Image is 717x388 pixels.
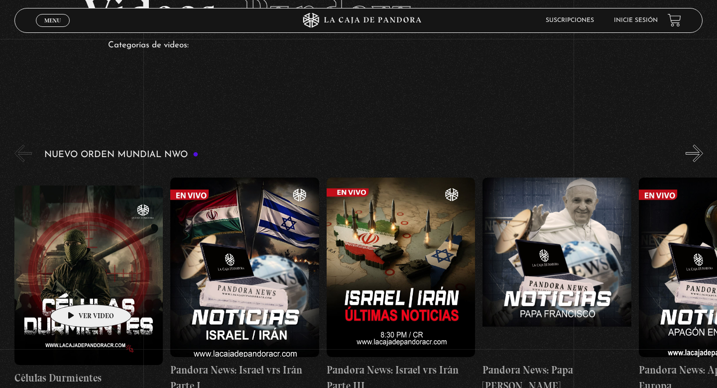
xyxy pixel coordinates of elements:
[44,150,199,160] h3: Nuevo Orden Mundial NWO
[14,145,32,162] button: Previous
[546,17,594,23] a: Suscripciones
[614,17,658,23] a: Inicie sesión
[686,145,703,162] button: Next
[41,25,65,32] span: Cerrar
[668,13,681,27] a: View your shopping cart
[108,38,634,53] p: Categorías de videos:
[44,17,61,23] span: Menu
[14,370,163,386] h4: Células Durmientes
